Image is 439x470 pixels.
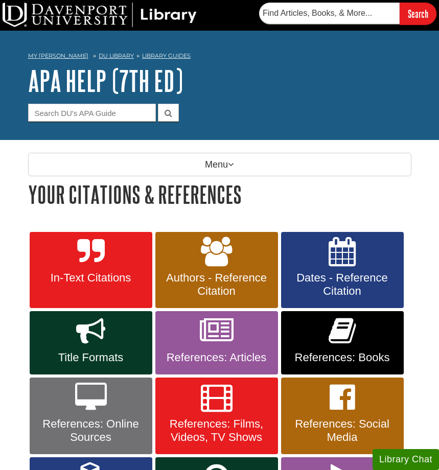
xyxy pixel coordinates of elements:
[400,3,436,25] input: Search
[30,311,152,374] a: Title Formats
[259,3,436,25] form: Searches DU Library's articles, books, and more
[37,417,145,444] span: References: Online Sources
[28,181,411,207] h1: Your Citations & References
[30,378,152,454] a: References: Online Sources
[28,153,411,176] p: Menu
[28,104,156,122] input: Search DU's APA Guide
[37,271,145,285] span: In-Text Citations
[163,417,270,444] span: References: Films, Videos, TV Shows
[289,417,396,444] span: References: Social Media
[281,311,404,374] a: References: Books
[163,351,270,364] span: References: Articles
[37,351,145,364] span: Title Formats
[28,52,88,60] a: My [PERSON_NAME]
[155,232,278,309] a: Authors - Reference Citation
[28,65,183,97] a: APA Help (7th Ed)
[99,52,134,59] a: DU Library
[30,232,152,309] a: In-Text Citations
[289,351,396,364] span: References: Books
[3,3,197,27] img: DU Library
[155,311,278,374] a: References: Articles
[281,378,404,454] a: References: Social Media
[373,449,439,470] button: Library Chat
[28,49,411,65] nav: breadcrumb
[289,271,396,298] span: Dates - Reference Citation
[142,52,191,59] a: Library Guides
[163,271,270,298] span: Authors - Reference Citation
[281,232,404,309] a: Dates - Reference Citation
[155,378,278,454] a: References: Films, Videos, TV Shows
[259,3,400,24] input: Find Articles, Books, & More...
